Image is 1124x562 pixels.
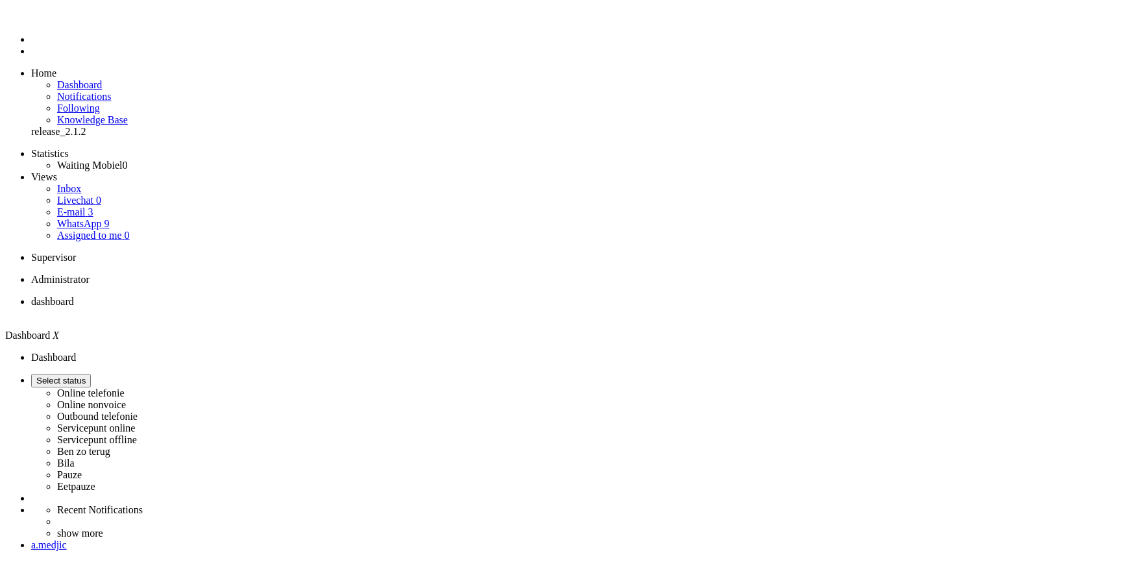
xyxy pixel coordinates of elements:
[57,399,126,410] label: Online nonvoice
[31,374,91,387] button: Select status
[57,195,101,206] a: Livechat 0
[5,67,1119,138] ul: dashboard menu items
[122,160,127,171] span: 0
[31,308,1119,319] div: Close tab
[31,252,1119,263] li: Supervisor
[31,539,1119,551] a: a.medjic
[57,469,82,480] label: Pauze
[57,481,95,492] label: Eetpauze
[31,10,54,21] a: Omnidesk
[31,374,1119,493] li: Select status Online telefonieOnline nonvoiceOutbound telefonieServicepunt onlineServicepunt offl...
[125,230,130,241] span: 0
[57,528,103,539] a: show more
[5,330,50,341] span: Dashboard
[57,504,1119,516] li: Recent Notifications
[57,195,93,206] span: Livechat
[57,218,101,229] span: WhatsApp
[31,67,1119,79] li: Home menu item
[31,45,1119,57] li: Tickets menu
[57,422,135,434] label: Servicepunt online
[57,206,93,217] a: E-mail 3
[104,218,109,229] span: 9
[57,434,137,445] label: Servicepunt offline
[31,34,1119,45] li: Dashboard menu
[31,274,1119,286] li: Administrator
[57,183,81,194] a: Inbox
[57,114,128,125] span: Knowledge Base
[31,171,1119,183] li: Views
[57,446,110,457] label: Ben zo terug
[31,352,1119,363] li: Dashboard
[53,330,59,341] i: X
[57,160,127,171] a: Waiting Mobiel
[57,79,102,90] span: Dashboard
[57,114,128,125] a: Knowledge base
[57,218,109,229] a: WhatsApp 9
[57,387,125,398] label: Online telefonie
[31,148,1119,160] li: Statistics
[88,206,93,217] span: 3
[96,195,101,206] span: 0
[57,411,138,422] label: Outbound telefonie
[31,296,74,307] span: dashboard
[5,10,1119,57] ul: Menu
[31,126,86,137] span: release_2.1.2
[36,376,86,385] span: Select status
[57,230,130,241] a: Assigned to me 0
[57,458,75,469] label: Bila
[57,206,86,217] span: E-mail
[57,230,122,241] span: Assigned to me
[57,91,112,102] span: Notifications
[31,296,1119,319] li: Dashboard
[57,103,100,114] a: Following
[57,79,102,90] a: Dashboard menu item
[57,91,112,102] a: Notifications menu item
